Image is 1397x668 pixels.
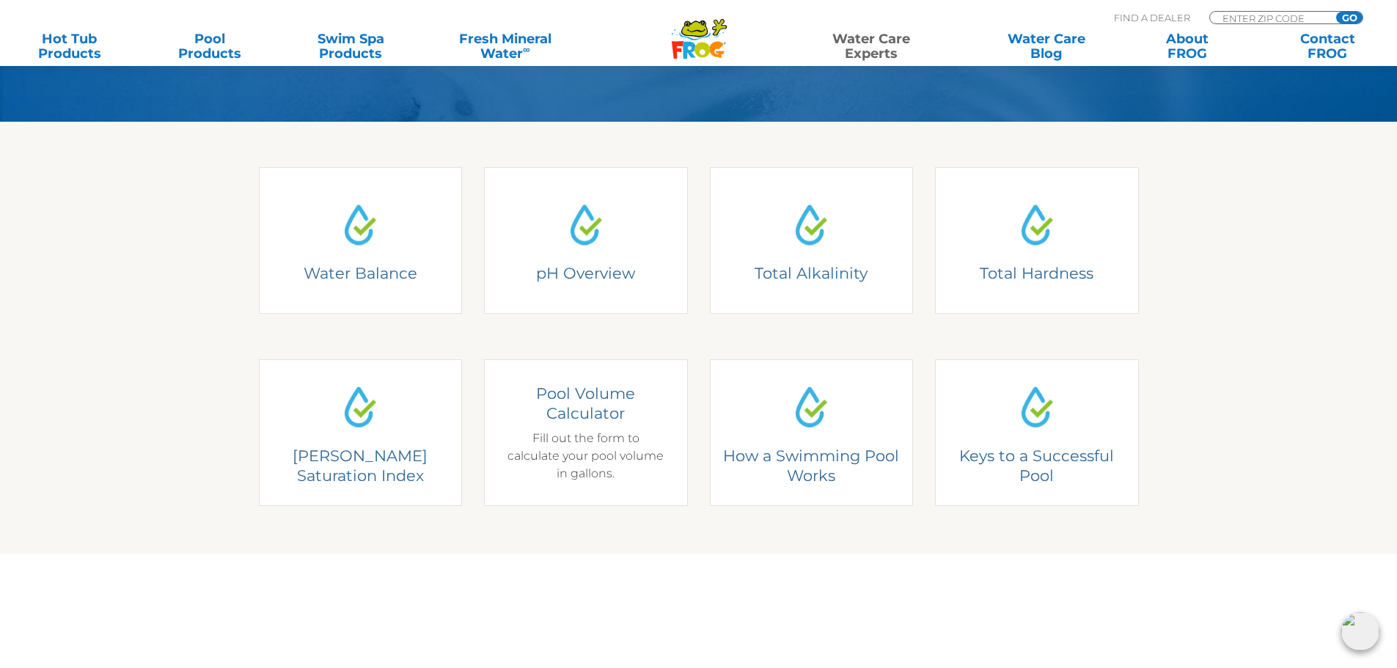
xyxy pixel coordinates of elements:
img: Water Drop Icon [1010,380,1064,434]
a: Hot TubProducts [15,32,124,61]
a: Water Drop IconTotal HardnessTotal HardnessIdeal Calcium Hardness Range for Pools: 150-400ppm [935,167,1139,314]
img: Water Drop Icon [784,197,838,252]
a: Swim SpaProducts [296,32,406,61]
a: Water Drop IconHow a Swimming Pool WorksHow a Swimming Pool WorksA swimming pool typically needs ... [710,359,914,506]
a: Fresh MineralWater∞ [436,32,573,61]
a: Water CareExperts [782,32,960,61]
a: Water Drop IconTotal AlkalinityTotal AlkalinityIdeal Total Alkalinity Range for Pools: 80-120 ppm [710,167,914,314]
a: Water Drop Icon[PERSON_NAME] Saturation Index[PERSON_NAME] Saturation IndexTest your water and fi... [259,359,463,506]
a: Water Drop IconWater BalanceUnderstanding Water BalanceThere are two basic elements to pool chemi... [259,167,463,314]
a: PoolProducts [155,32,265,61]
h4: [PERSON_NAME] Saturation Index [269,446,451,486]
img: Water Drop Icon [333,197,387,252]
input: GO [1336,12,1363,23]
h4: Total Alkalinity [720,263,902,283]
p: Find A Dealer [1114,11,1190,24]
input: Zip Code Form [1221,12,1320,24]
h4: How a Swimming Pool Works [720,446,902,486]
sup: ∞ [523,43,530,55]
a: Water Drop IconPool Volume CalculatorPool Volume CalculatorFill out the form to calculate your po... [484,359,688,506]
a: AboutFROG [1132,32,1242,61]
img: openIcon [1341,612,1379,650]
img: Water Drop Icon [1010,197,1064,252]
a: Water Drop IconKeys to a Successful PoolKeys to a Successful PoolIn order to create swimming pool... [935,359,1139,506]
h4: Total Hardness [946,263,1128,283]
a: Water Drop IconpH OverviewpH OverviewThe optimal pH range for your pool is 7.2-7.8. [484,167,688,314]
h4: Keys to a Successful Pool [956,446,1118,486]
img: Water Drop Icon [333,380,387,434]
h4: pH Overview [495,263,677,283]
img: Water Drop Icon [559,197,613,252]
a: ContactFROG [1273,32,1382,61]
h4: Water Balance [269,263,451,283]
a: Water CareBlog [991,32,1101,61]
img: Water Drop Icon [784,380,838,434]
